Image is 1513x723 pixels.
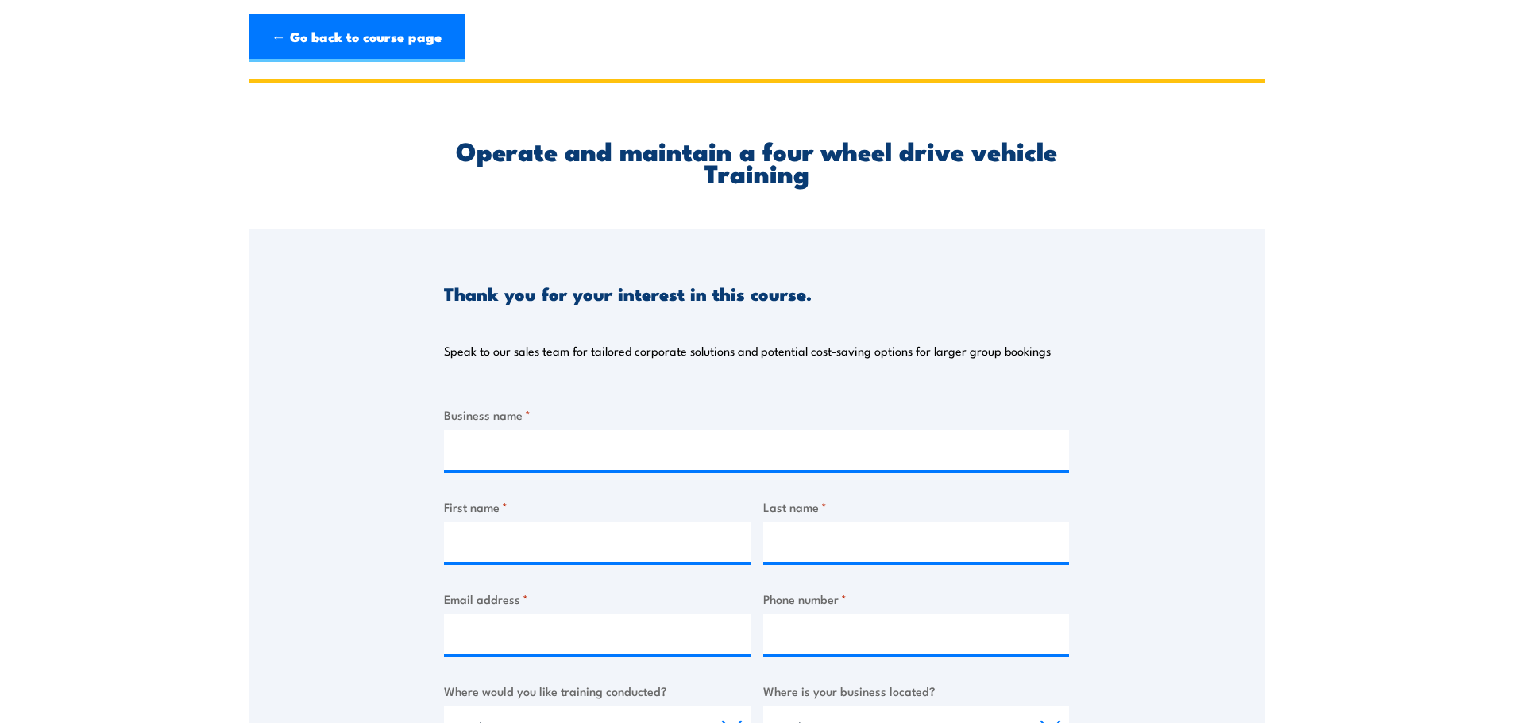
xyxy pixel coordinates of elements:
[444,284,812,302] h3: Thank you for your interest in this course.
[444,682,751,700] label: Where would you like training conducted?
[444,343,1051,359] p: Speak to our sales team for tailored corporate solutions and potential cost-saving options for la...
[444,498,751,516] label: First name
[249,14,465,62] a: ← Go back to course page
[763,682,1070,700] label: Where is your business located?
[444,590,751,608] label: Email address
[763,590,1070,608] label: Phone number
[763,498,1070,516] label: Last name
[444,406,1069,424] label: Business name
[444,139,1069,183] h2: Operate and maintain a four wheel drive vehicle Training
